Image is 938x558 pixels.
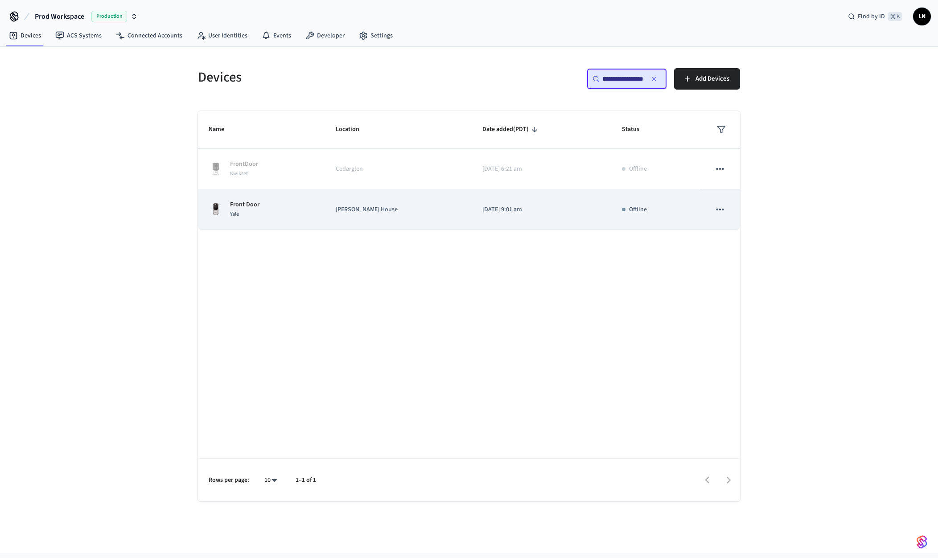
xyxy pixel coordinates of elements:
p: [DATE] 6:21 am [482,164,601,174]
span: Yale [230,210,239,218]
a: Events [255,28,298,44]
p: Offline [629,164,647,174]
div: 10 [260,474,281,487]
a: Settings [352,28,400,44]
span: Production [91,11,127,22]
span: Name [209,123,236,136]
span: Add Devices [695,73,729,85]
img: Kwikset Halo Touchscreen Wifi Enabled Smart Lock, Polished Chrome, Front [209,162,223,176]
img: Yale Assure Touchscreen Wifi Smart Lock, Satin Nickel, Front [209,202,223,217]
button: Add Devices [674,68,740,90]
span: Prod Workspace [35,11,84,22]
table: sticky table [198,111,740,230]
p: Front Door [230,200,259,209]
a: Developer [298,28,352,44]
p: 1–1 of 1 [296,476,316,485]
img: SeamLogoGradient.69752ec5.svg [917,535,927,549]
span: Status [622,123,651,136]
button: LN [913,8,931,25]
span: Location [336,123,371,136]
h5: Devices [198,68,464,86]
p: [PERSON_NAME] House [336,205,461,214]
a: ACS Systems [48,28,109,44]
p: Rows per page: [209,476,249,485]
a: Connected Accounts [109,28,189,44]
p: FrontDoor [230,160,258,169]
p: Offline [629,205,647,214]
a: Devices [2,28,48,44]
span: Kwikset [230,170,248,177]
div: Find by ID⌘ K [841,8,909,25]
span: ⌘ K [888,12,902,21]
span: Date added(PDT) [482,123,540,136]
span: Find by ID [858,12,885,21]
span: LN [914,8,930,25]
p: [DATE] 9:01 am [482,205,601,214]
p: Cedarglen [336,164,461,174]
a: User Identities [189,28,255,44]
